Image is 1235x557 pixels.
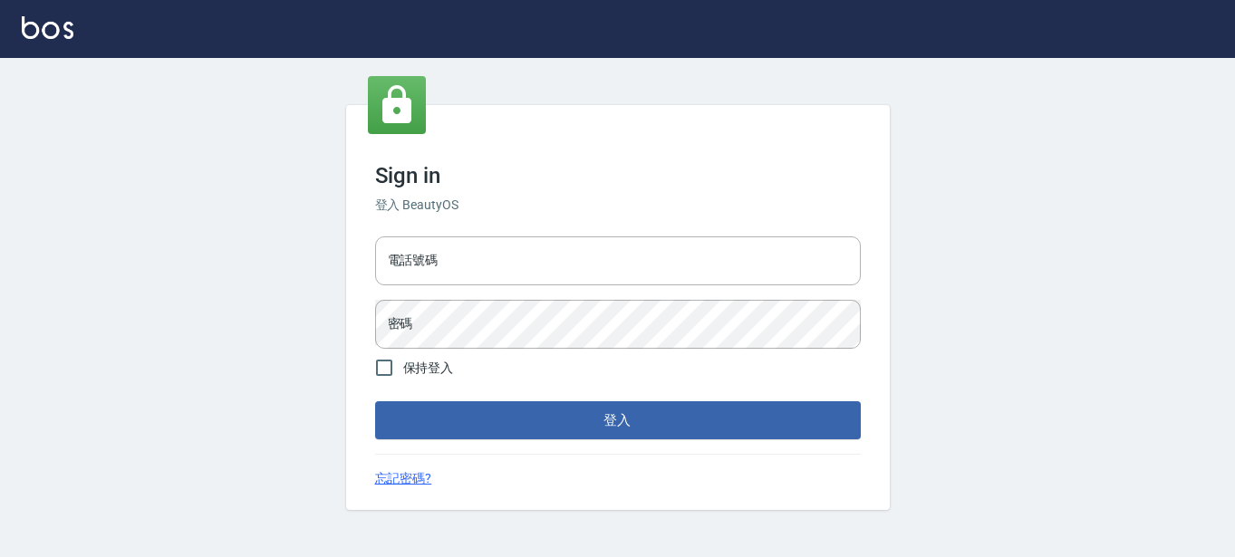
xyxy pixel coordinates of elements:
[375,196,861,215] h6: 登入 BeautyOS
[375,469,432,488] a: 忘記密碼?
[375,163,861,188] h3: Sign in
[403,359,454,378] span: 保持登入
[22,16,73,39] img: Logo
[375,401,861,439] button: 登入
